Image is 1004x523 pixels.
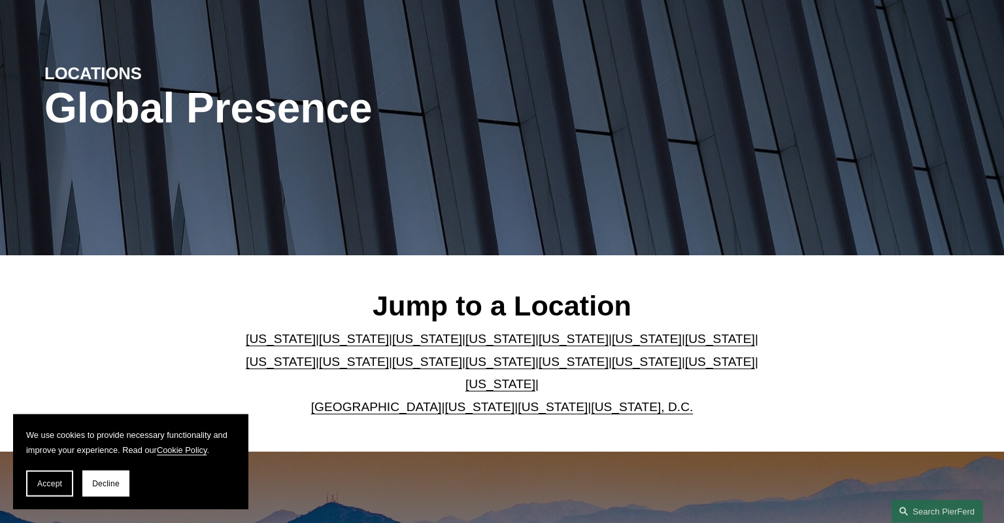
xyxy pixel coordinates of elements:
span: Accept [37,479,62,488]
a: [US_STATE] [539,332,609,346]
a: [US_STATE] [392,355,462,369]
button: Accept [26,471,73,497]
a: [US_STATE] [444,400,514,414]
a: [US_STATE] [465,377,535,391]
a: [US_STATE] [685,332,755,346]
a: Search this site [892,500,983,523]
section: Cookie banner [13,414,248,510]
a: [US_STATE] [465,332,535,346]
a: [US_STATE] [612,355,682,369]
a: [US_STATE] [539,355,609,369]
a: [GEOGRAPHIC_DATA] [311,400,442,414]
a: [US_STATE] [246,355,316,369]
a: [US_STATE] [518,400,588,414]
h1: Global Presence [44,84,654,132]
p: We use cookies to provide necessary functionality and improve your experience. Read our . [26,427,235,458]
a: [US_STATE] [319,355,389,369]
h2: Jump to a Location [235,289,769,323]
a: [US_STATE] [465,355,535,369]
a: [US_STATE] [392,332,462,346]
a: [US_STATE] [612,332,682,346]
a: [US_STATE], D.C. [591,400,693,414]
a: [US_STATE] [246,332,316,346]
h4: LOCATIONS [44,63,273,84]
a: Cookie Policy [157,445,207,455]
button: Decline [82,471,129,497]
a: [US_STATE] [319,332,389,346]
span: Decline [92,479,120,488]
a: [US_STATE] [685,355,755,369]
p: | | | | | | | | | | | | | | | | | | [235,328,769,418]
